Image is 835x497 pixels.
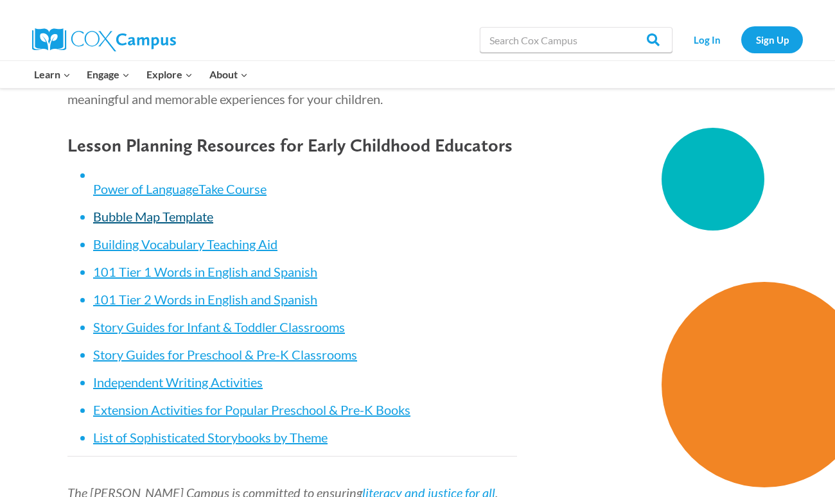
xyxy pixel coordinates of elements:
[67,135,517,157] h4: Lesson Planning Resources for Early Childhood Educators
[201,61,256,88] button: Child menu of About
[93,402,410,417] a: Extension Activities for Popular Preschool & Pre-K Books
[26,61,256,88] nav: Primary Navigation
[93,236,277,252] a: Building Vocabulary Teaching Aid
[198,181,267,196] span: Take Course
[93,209,213,224] a: Bubble Map Template
[32,28,176,51] img: Cox Campus
[679,26,803,53] nav: Secondary Navigation
[93,374,263,390] a: Independent Writing Activities
[26,61,79,88] button: Child menu of Learn
[93,347,357,362] a: Story Guides for Preschool & Pre-K Classrooms
[93,292,317,307] a: 101 Tier 2 Words in English and Spanish
[93,430,328,445] a: List of Sophisticated Storybooks by Theme
[138,61,201,88] button: Child menu of Explore
[93,264,317,279] a: 101 Tier 1 Words in English and Spanish
[480,27,672,53] input: Search Cox Campus
[93,181,267,196] a: Power of LanguageTake Course
[741,26,803,53] a: Sign Up
[93,319,345,335] a: Story Guides for Infant & Toddler Classrooms
[679,26,735,53] a: Log In
[79,61,139,88] button: Child menu of Engage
